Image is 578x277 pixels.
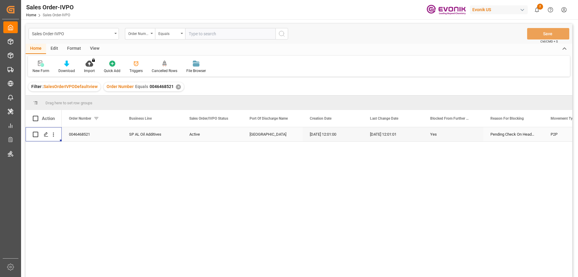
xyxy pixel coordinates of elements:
button: open menu [29,28,119,39]
img: Evonik-brand-mark-Deep-Purple-RGB.jpeg_1700498283.jpeg [427,5,466,15]
div: Quick Add [104,68,120,74]
span: Filter : [31,84,44,89]
button: search button [275,28,288,39]
button: Help Center [544,3,557,17]
div: [DATE] 12:01:01 [363,127,423,141]
div: Press SPACE to select this row. [26,127,62,142]
button: Save [527,28,569,39]
div: Cancelled Rows [152,68,177,74]
span: Blocked From Further Processing [430,116,471,121]
span: Order Number [107,84,134,89]
div: New Form [33,68,49,74]
div: Order Number [128,30,149,36]
div: Triggers [129,68,143,74]
div: [GEOGRAPHIC_DATA] [242,127,303,141]
span: SalesOrderIVPODefaultview [44,84,98,89]
div: Pending Check On Header Level, Special Transport Requirements Unchecked [483,127,543,141]
div: Format [63,44,85,54]
span: Port Of Discharge Name [250,116,288,121]
span: Ctrl/CMD + S [540,39,558,44]
span: 2 [537,4,543,10]
div: File Browser [186,68,206,74]
span: Movement Type [551,116,576,121]
span: Last Change Date [370,116,398,121]
span: Creation Date [310,116,331,121]
span: Equals [135,84,148,89]
div: View [85,44,104,54]
div: 0046468521 [62,127,122,141]
div: Sales Order-IVPO [32,30,112,37]
span: Drag here to set row groups [45,101,92,105]
div: Yes [430,127,476,141]
div: Home [26,44,46,54]
input: Type to search [185,28,275,39]
div: Edit [46,44,63,54]
div: SP AL Oil Additives [122,127,182,141]
div: Equals [158,30,179,36]
a: Home [26,13,36,17]
span: Business Line [129,116,152,121]
div: Download [58,68,75,74]
div: Action [42,116,55,121]
button: open menu [125,28,155,39]
div: ✕ [176,84,181,90]
button: Evonik US [470,4,530,15]
div: [DATE] 12:01:00 [303,127,363,141]
div: Active [189,127,235,141]
div: Sales Order-IVPO [26,3,74,12]
span: Reason For Blocking [490,116,524,121]
button: show 2 new notifications [530,3,544,17]
span: Sales Order/IVPO Status [189,116,228,121]
div: Evonik US [470,5,528,14]
span: 0046468521 [150,84,174,89]
span: Order Number [69,116,91,121]
button: open menu [155,28,185,39]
